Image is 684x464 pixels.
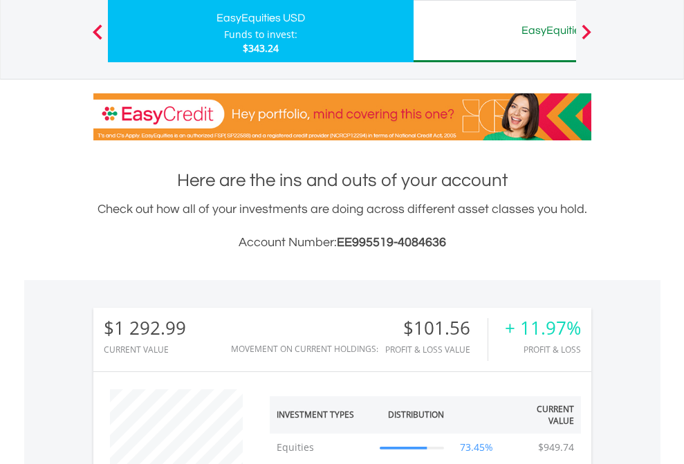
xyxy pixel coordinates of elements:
[531,434,581,461] td: $949.74
[385,345,488,354] div: Profit & Loss Value
[243,41,279,55] span: $343.24
[503,396,581,434] th: Current Value
[93,233,591,252] h3: Account Number:
[93,93,591,140] img: EasyCredit Promotion Banner
[451,434,503,461] td: 73.45%
[270,396,373,434] th: Investment Types
[505,345,581,354] div: Profit & Loss
[224,28,297,41] div: Funds to invest:
[93,168,591,193] h1: Here are the ins and outs of your account
[573,31,600,45] button: Next
[231,344,378,353] div: Movement on Current Holdings:
[84,31,111,45] button: Previous
[116,8,405,28] div: EasyEquities USD
[104,345,186,354] div: CURRENT VALUE
[104,318,186,338] div: $1 292.99
[388,409,444,420] div: Distribution
[385,318,488,338] div: $101.56
[93,200,591,252] div: Check out how all of your investments are doing across different asset classes you hold.
[270,434,373,461] td: Equities
[505,318,581,338] div: + 11.97%
[337,236,446,249] span: EE995519-4084636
